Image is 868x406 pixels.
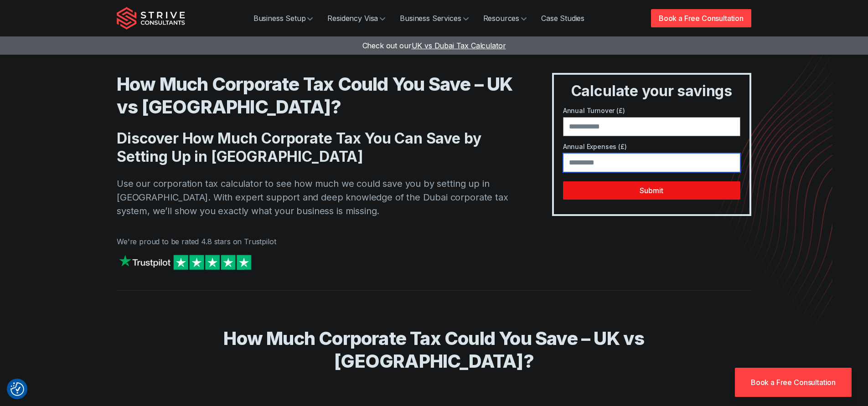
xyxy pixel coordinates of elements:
p: We're proud to be rated 4.8 stars on Trustpilot [117,236,516,247]
h1: How Much Corporate Tax Could You Save – UK vs [GEOGRAPHIC_DATA]? [117,73,516,118]
h2: How Much Corporate Tax Could You Save – UK vs [GEOGRAPHIC_DATA]? [142,327,726,373]
a: Book a Free Consultation [651,9,751,27]
a: Business Services [393,9,475,27]
span: UK vs Dubai Tax Calculator [412,41,506,50]
button: Submit [563,181,740,200]
h3: Calculate your savings [558,82,746,100]
label: Annual Expenses (£) [563,142,740,151]
a: Check out ourUK vs Dubai Tax Calculator [362,41,506,50]
a: Resources [476,9,534,27]
a: Residency Visa [320,9,393,27]
a: Book a Free Consultation [735,368,852,397]
img: Strive on Trustpilot [117,252,253,272]
label: Annual Turnover (£) [563,106,740,115]
a: Case Studies [534,9,592,27]
h2: Discover How Much Corporate Tax You Can Save by Setting Up in [GEOGRAPHIC_DATA] [117,129,516,166]
a: Business Setup [246,9,320,27]
p: Use our corporation tax calculator to see how much we could save you by setting up in [GEOGRAPHIC... [117,177,516,218]
img: Revisit consent button [10,382,24,396]
button: Consent Preferences [10,382,24,396]
img: Strive Consultants [117,7,185,30]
